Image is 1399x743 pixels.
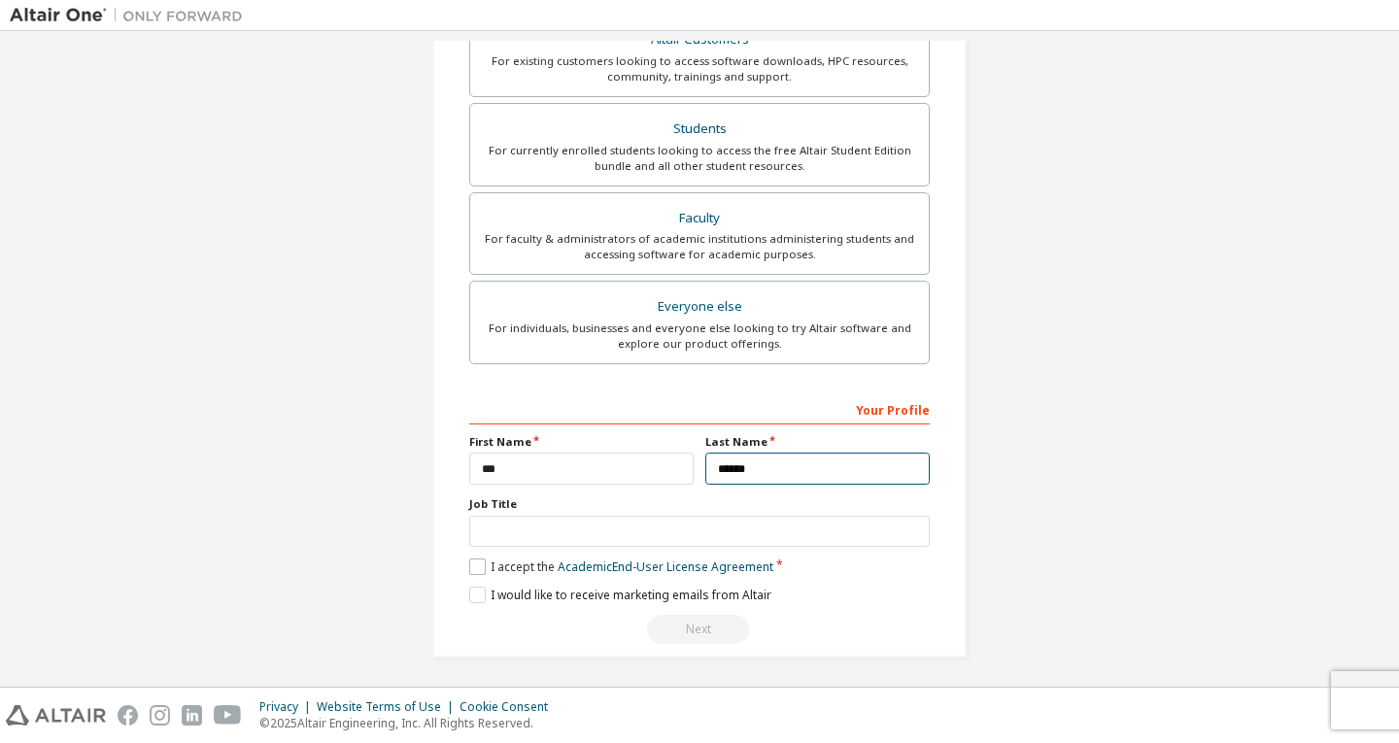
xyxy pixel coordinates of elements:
div: Students [482,116,917,143]
div: Privacy [259,699,317,715]
img: Altair One [10,6,253,25]
label: I accept the [469,558,773,575]
div: For existing customers looking to access software downloads, HPC resources, community, trainings ... [482,53,917,84]
label: Last Name [705,434,930,450]
div: Faculty [482,205,917,232]
p: © 2025 Altair Engineering, Inc. All Rights Reserved. [259,715,560,731]
img: youtube.svg [214,705,242,726]
img: linkedin.svg [182,705,202,726]
img: facebook.svg [118,705,138,726]
div: Website Terms of Use [317,699,460,715]
img: instagram.svg [150,705,170,726]
div: Everyone else [482,293,917,321]
img: altair_logo.svg [6,705,106,726]
div: Read and acccept EULA to continue [469,615,930,644]
label: Job Title [469,496,930,512]
a: Academic End-User License Agreement [558,558,773,575]
div: For individuals, businesses and everyone else looking to try Altair software and explore our prod... [482,321,917,352]
label: First Name [469,434,694,450]
div: Your Profile [469,393,930,424]
div: For faculty & administrators of academic institutions administering students and accessing softwa... [482,231,917,262]
div: Cookie Consent [460,699,560,715]
div: For currently enrolled students looking to access the free Altair Student Edition bundle and all ... [482,143,917,174]
label: I would like to receive marketing emails from Altair [469,587,771,603]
